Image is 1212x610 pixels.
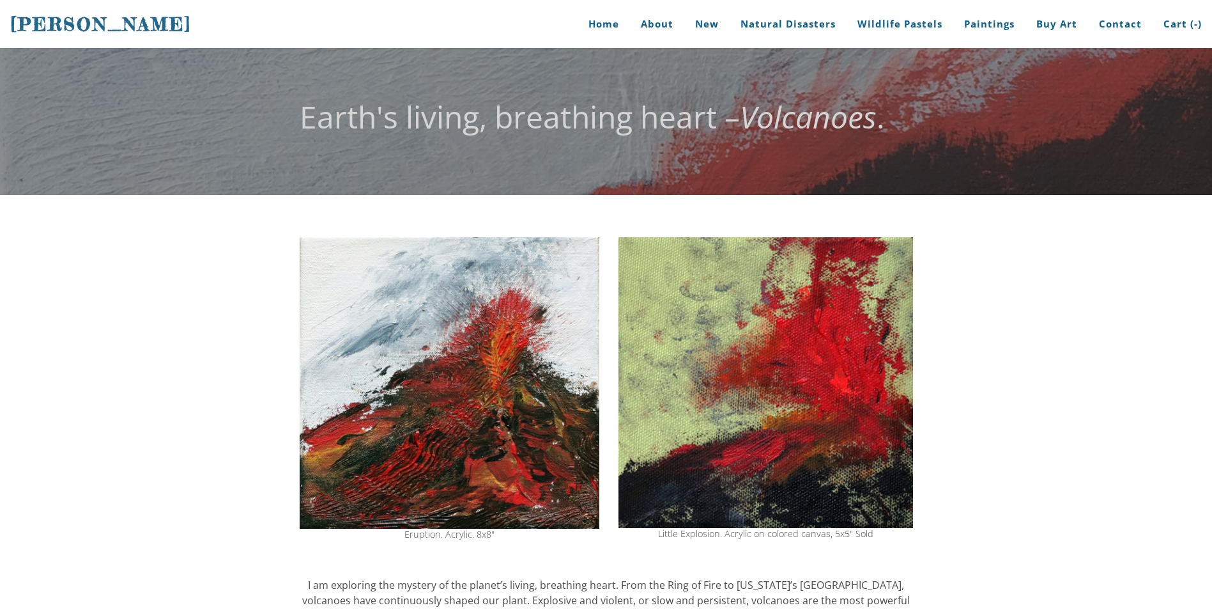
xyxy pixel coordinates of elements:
div: Eruption. Acrylic. 8x8" [300,530,599,539]
span: - [1194,17,1198,30]
img: volcano explosion [618,237,913,528]
font: Earth's living, breathing heart – . [300,96,885,137]
span: [PERSON_NAME] [10,13,192,35]
a: [PERSON_NAME] [10,12,192,36]
img: volcano eruption [300,237,599,529]
em: Volcanoes [740,96,877,137]
div: Little Explosion. Acrylic on colored canvas, 5x5" Sold [618,529,913,538]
